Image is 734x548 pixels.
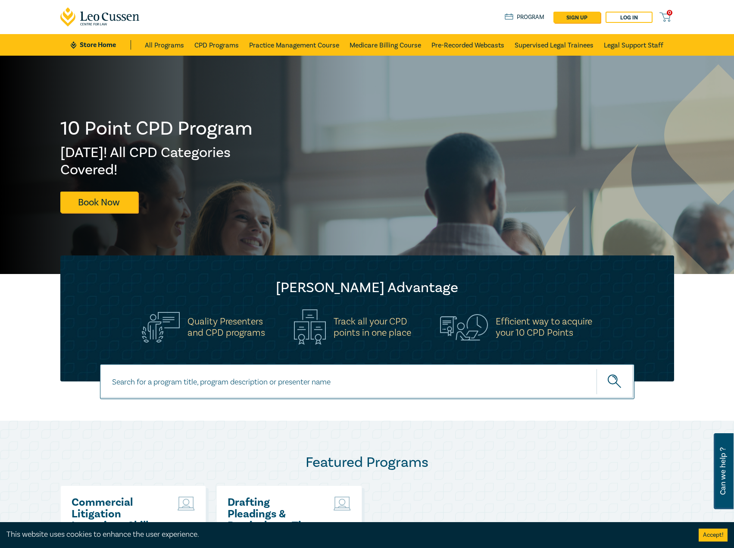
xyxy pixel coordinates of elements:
[71,40,131,50] a: Store Home
[60,192,138,213] a: Book Now
[228,497,320,532] a: Drafting Pleadings & Particulars – Tips & Traps
[334,316,411,338] h5: Track all your CPD points in one place
[60,117,253,140] h1: 10 Point CPD Program
[178,497,195,510] img: Live Stream
[505,13,545,22] a: Program
[496,316,592,338] h5: Efficient way to acquire your 10 CPD Points
[142,312,180,343] img: Quality Presenters<br>and CPD programs
[606,12,653,23] a: Log in
[72,497,164,532] a: Commercial Litigation Intensive - Skills and Strategies for Success in Commercial Disputes
[719,438,727,504] span: Can we help ?
[515,34,593,56] a: Supervised Legal Trainees
[60,454,674,471] h2: Featured Programs
[350,34,421,56] a: Medicare Billing Course
[440,314,488,340] img: Efficient way to acquire<br>your 10 CPD Points
[194,34,239,56] a: CPD Programs
[431,34,504,56] a: Pre-Recorded Webcasts
[60,144,253,179] h2: [DATE]! All CPD Categories Covered!
[699,529,728,542] button: Accept cookies
[294,309,326,345] img: Track all your CPD<br>points in one place
[6,529,686,540] div: This website uses cookies to enhance the user experience.
[667,10,672,16] span: 0
[100,364,634,399] input: Search for a program title, program description or presenter name
[187,316,265,338] h5: Quality Presenters and CPD programs
[334,497,351,510] img: Live Stream
[78,279,657,296] h2: [PERSON_NAME] Advantage
[249,34,339,56] a: Practice Management Course
[553,12,600,23] a: sign up
[604,34,663,56] a: Legal Support Staff
[145,34,184,56] a: All Programs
